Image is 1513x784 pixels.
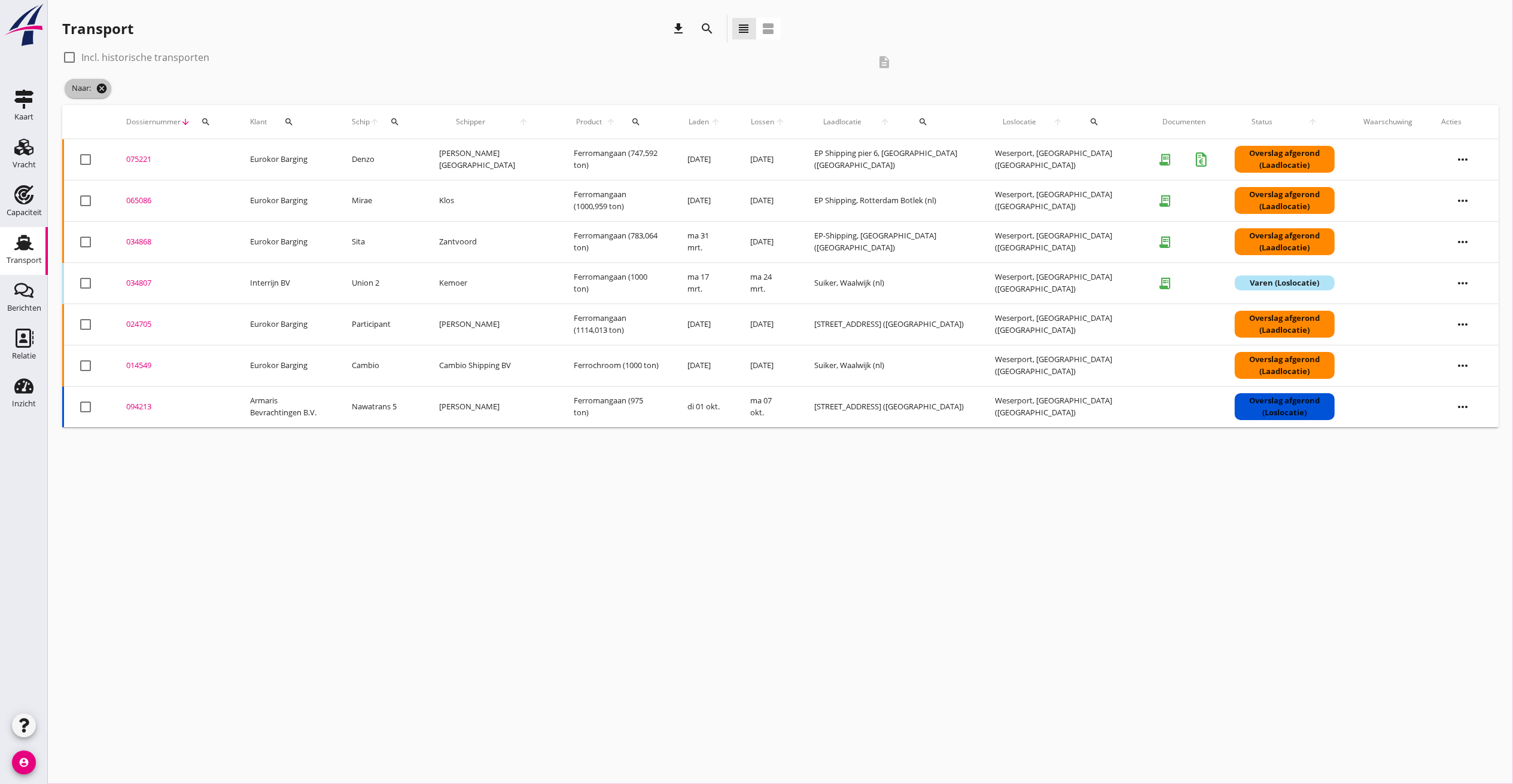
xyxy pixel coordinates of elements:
[236,221,337,262] td: Eurokor Barging
[1153,230,1177,254] i: receipt_long
[236,262,337,304] td: Interrijn BV
[1290,117,1335,127] i: arrow_upward
[736,180,800,221] td: [DATE]
[1446,267,1479,300] i: more_horiz
[425,262,559,304] td: Kemoer
[126,117,181,127] span: Dossiernummer
[981,304,1149,345] td: Weserport, [GEOGRAPHIC_DATA] ([GEOGRAPHIC_DATA])
[736,139,800,180] td: [DATE]
[337,345,425,386] td: Cambio
[12,751,36,774] i: account_circle
[701,22,715,36] i: search
[7,256,42,264] div: Transport
[7,304,41,312] div: Berichten
[559,139,673,180] td: Ferromangaan (747,592 ton)
[425,304,559,345] td: [PERSON_NAME]
[236,386,337,427] td: Armaris Bevrachtingen B.V.
[1446,349,1479,382] i: more_horiz
[800,221,981,262] td: EP-Shipping, [GEOGRAPHIC_DATA] ([GEOGRAPHIC_DATA])
[425,221,559,262] td: Zantvoord
[425,180,559,221] td: Klos
[631,117,641,127] i: search
[96,82,108,94] i: cancel
[13,161,36,169] div: Vracht
[673,386,736,427] td: di 01 okt.
[337,180,425,221] td: Mirae
[750,117,775,127] span: Lossen
[1235,393,1335,420] div: Overslag afgerond (Loslocatie)
[673,139,736,180] td: [DATE]
[337,262,425,304] td: Union 2
[775,117,786,127] i: arrow_upward
[425,386,559,427] td: [PERSON_NAME]
[1089,117,1099,127] i: search
[736,304,800,345] td: [DATE]
[12,400,36,408] div: Inzicht
[762,22,776,36] i: view_agenda
[284,117,294,127] i: search
[1153,189,1177,213] i: receipt_long
[673,304,736,345] td: [DATE]
[425,139,559,180] td: [PERSON_NAME][GEOGRAPHIC_DATA]
[1446,225,1479,259] i: more_horiz
[2,3,45,47] img: logo-small.a267ee39.svg
[370,117,379,127] i: arrow_upward
[800,262,981,304] td: Suiker, Waalwijk (nl)
[574,117,604,127] span: Product
[126,277,221,289] div: 034807
[559,221,673,262] td: Ferromangaan (783,064 ton)
[236,139,337,180] td: Eurokor Barging
[1235,187,1335,214] div: Overslag afgerond (Laadlocatie)
[236,180,337,221] td: Eurokor Barging
[981,180,1149,221] td: Weserport, [GEOGRAPHIC_DATA] ([GEOGRAPHIC_DATA])
[800,345,981,386] td: Suiker, Waalwijk (nl)
[800,180,981,221] td: EP Shipping, Rotterdam Botlek (nl)
[1235,228,1335,255] div: Overslag afgerond (Laadlocatie)
[337,139,425,180] td: Denzo
[559,345,673,386] td: Ferrochroom (1000 ton)
[390,117,400,127] i: search
[12,352,36,360] div: Relatie
[673,345,736,386] td: [DATE]
[1235,146,1335,173] div: Overslag afgerond (Laadlocatie)
[672,22,686,36] i: download
[181,117,190,127] i: arrow_downward
[236,345,337,386] td: Eurokor Barging
[1235,117,1290,127] span: Status
[1153,148,1177,171] i: receipt_long
[710,117,722,127] i: arrow_upward
[814,117,870,127] span: Laadlocatie
[736,386,800,427] td: ma 07 okt.
[425,345,559,386] td: Cambio Shipping BV
[1153,271,1177,295] i: receipt_long
[800,386,981,427] td: [STREET_ADDRESS] ([GEOGRAPHIC_DATA])
[559,180,673,221] td: Ferromangaan (1000,959 ton)
[918,117,928,127] i: search
[981,386,1149,427] td: Weserport, [GEOGRAPHIC_DATA] ([GEOGRAPHIC_DATA])
[559,386,673,427] td: Ferromangaan (975 ton)
[871,117,899,127] i: arrow_upward
[439,117,502,127] span: Schipper
[337,221,425,262] td: Sita
[62,19,133,38] div: Transport
[65,79,111,98] span: Naar:
[736,345,800,386] td: [DATE]
[995,117,1045,127] span: Loslocatie
[981,221,1149,262] td: Weserport, [GEOGRAPHIC_DATA] ([GEOGRAPHIC_DATA])
[1235,275,1335,291] div: Varen (Loslocatie)
[126,401,221,413] div: 094213
[502,117,545,127] i: arrow_upward
[1446,390,1479,424] i: more_horiz
[126,318,221,330] div: 024705
[337,386,425,427] td: Nawatrans 5
[126,236,221,248] div: 034868
[1446,143,1479,176] i: more_horiz
[1441,117,1484,127] div: Acties
[673,221,736,262] td: ma 31 mrt.
[7,209,42,216] div: Capaciteit
[1235,311,1335,338] div: Overslag afgerond (Laadlocatie)
[250,108,323,136] div: Klant
[981,262,1149,304] td: Weserport, [GEOGRAPHIC_DATA] ([GEOGRAPHIC_DATA])
[236,304,337,345] td: Eurokor Barging
[126,360,221,372] div: 014549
